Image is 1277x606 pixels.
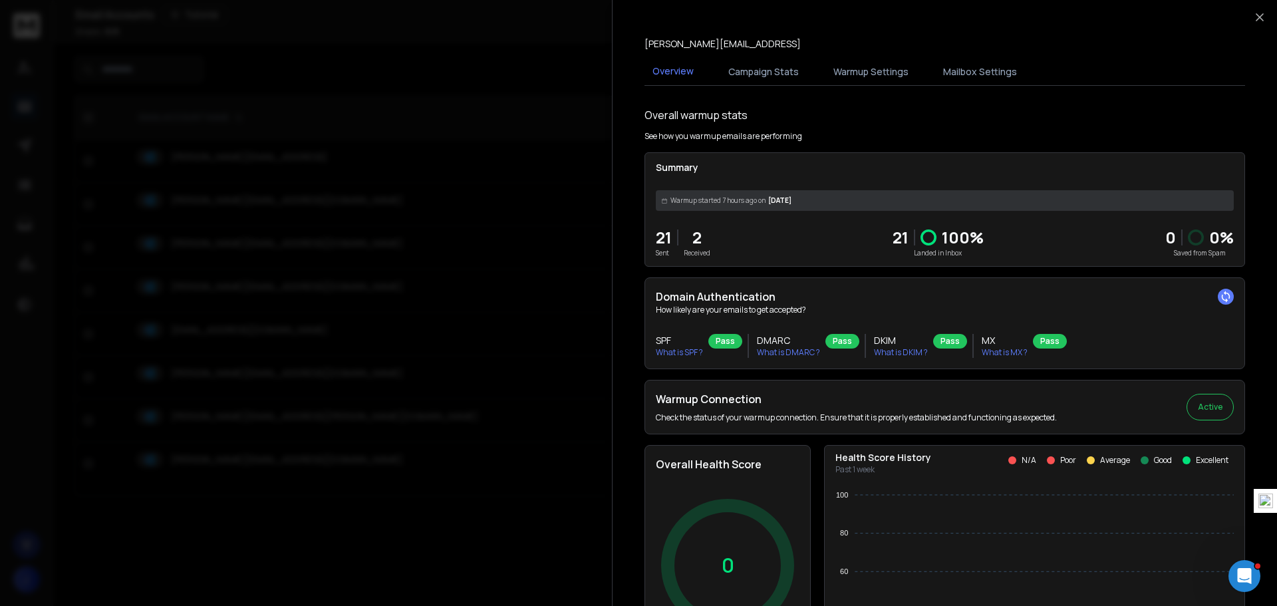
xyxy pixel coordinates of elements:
[757,347,820,358] p: What is DMARC ?
[840,567,848,575] tspan: 60
[1154,455,1172,466] p: Good
[684,227,710,248] p: 2
[836,491,848,499] tspan: 100
[1022,455,1036,466] p: N/A
[720,57,807,86] button: Campaign Stats
[893,227,909,248] p: 21
[656,227,672,248] p: 21
[840,529,848,537] tspan: 80
[656,391,1057,407] h2: Warmup Connection
[1165,248,1234,258] p: Saved from Spam
[656,347,703,358] p: What is SPF ?
[825,57,917,86] button: Warmup Settings
[825,334,859,349] div: Pass
[874,334,928,347] h3: DKIM
[1060,455,1076,466] p: Poor
[893,248,984,258] p: Landed in Inbox
[1033,334,1067,349] div: Pass
[670,196,766,206] span: Warmup started 7 hours ago on
[1187,394,1234,420] button: Active
[1100,455,1130,466] p: Average
[982,347,1028,358] p: What is MX ?
[835,464,931,475] p: Past 1 week
[722,553,734,577] p: 0
[656,248,672,258] p: Sent
[708,334,742,349] div: Pass
[757,334,820,347] h3: DMARC
[874,347,928,358] p: What is DKIM ?
[656,305,1234,315] p: How likely are your emails to get accepted?
[656,289,1234,305] h2: Domain Authentication
[942,227,984,248] p: 100 %
[835,451,931,464] p: Health Score History
[933,334,967,349] div: Pass
[644,131,802,142] p: See how you warmup emails are performing
[656,412,1057,423] p: Check the status of your warmup connection. Ensure that it is properly established and functionin...
[656,334,703,347] h3: SPF
[1209,227,1234,248] p: 0 %
[1165,226,1176,248] strong: 0
[644,107,748,123] h1: Overall warmup stats
[684,248,710,258] p: Received
[656,456,799,472] h2: Overall Health Score
[644,37,801,51] p: [PERSON_NAME][EMAIL_ADDRESS]
[656,161,1234,174] p: Summary
[1196,455,1228,466] p: Excellent
[1228,560,1260,592] iframe: Intercom live chat
[935,57,1025,86] button: Mailbox Settings
[644,57,702,87] button: Overview
[982,334,1028,347] h3: MX
[656,190,1234,211] div: [DATE]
